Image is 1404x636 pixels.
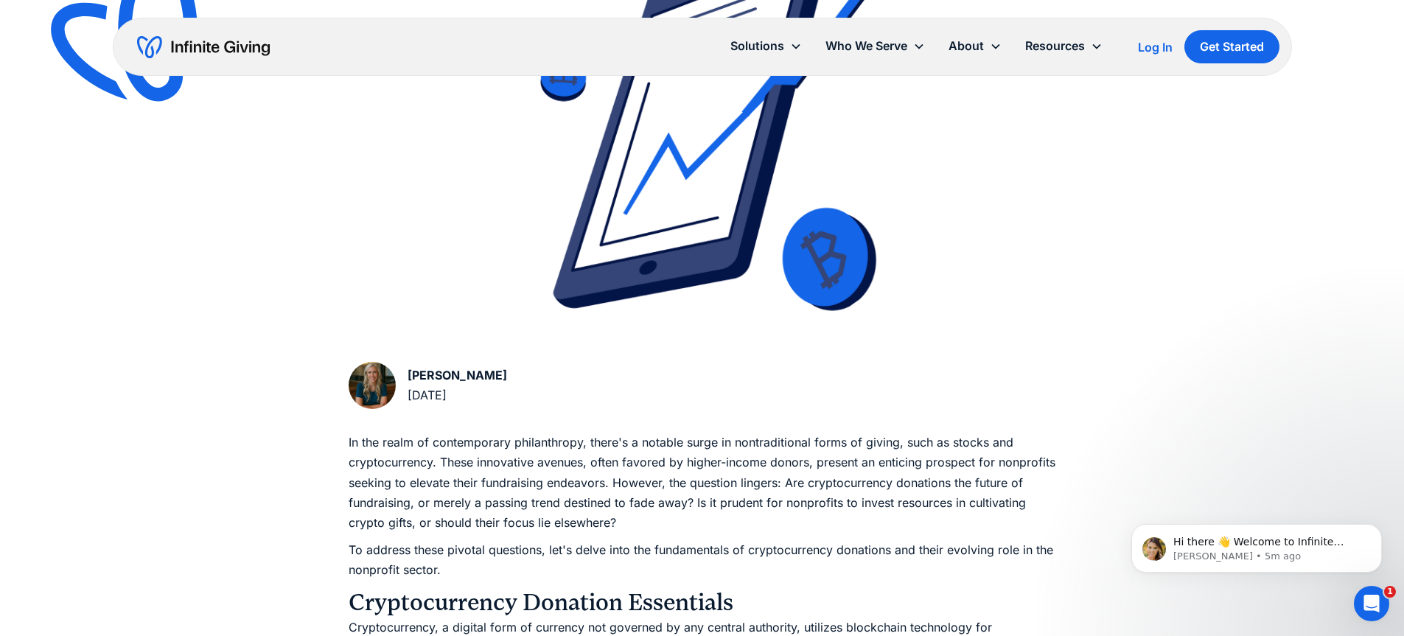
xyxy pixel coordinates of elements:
a: Get Started [1184,30,1279,63]
div: Resources [1013,30,1114,62]
a: Log In [1138,38,1173,56]
div: Resources [1025,36,1085,56]
div: Who We Serve [825,36,907,56]
iframe: Intercom live chat [1354,586,1389,621]
a: [PERSON_NAME][DATE] [349,362,507,409]
div: About [937,30,1013,62]
p: To address these pivotal questions, let's delve into the fundamentals of cryptocurrency donations... [349,540,1056,580]
h3: Cryptocurrency Donation Essentials [349,588,1056,618]
div: Solutions [730,36,784,56]
div: [DATE] [408,385,507,405]
span: 1 [1384,586,1396,598]
div: [PERSON_NAME] [408,366,507,385]
div: Solutions [719,30,814,62]
div: Log In [1138,41,1173,53]
div: About [949,36,984,56]
a: home [137,35,270,59]
iframe: Intercom notifications message [1109,493,1404,596]
p: In the realm of contemporary philanthropy, there's a notable surge in nontraditional forms of giv... [349,433,1056,533]
div: Who We Serve [814,30,937,62]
